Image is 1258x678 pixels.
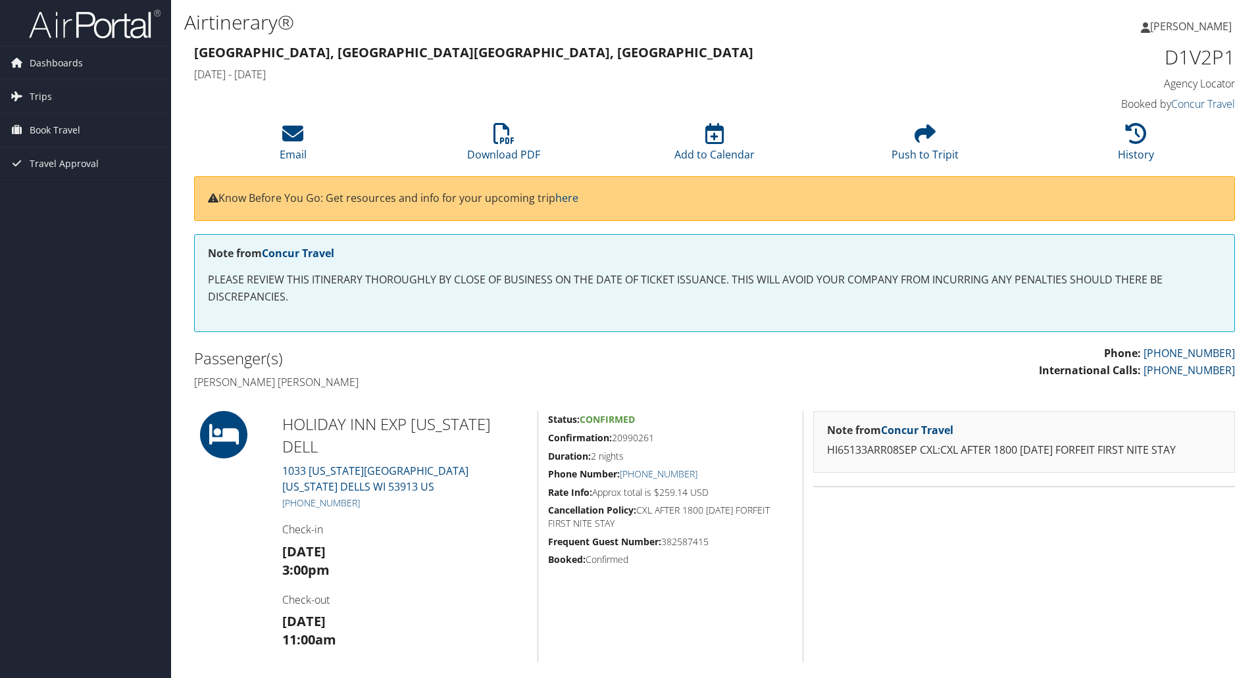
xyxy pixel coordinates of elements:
h2: HOLIDAY INN EXP [US_STATE] DELL [282,413,528,457]
img: airportal-logo.png [29,9,161,39]
h1: Airtinerary® [184,9,892,36]
h5: Confirmed [548,553,793,566]
a: [PERSON_NAME] [1141,7,1245,46]
strong: [DATE] [282,612,326,630]
a: Email [280,130,307,162]
strong: 3:00pm [282,561,330,579]
strong: Status: [548,413,580,425]
span: Dashboards [30,47,83,80]
a: [PHONE_NUMBER] [282,496,360,509]
h4: Booked by [990,97,1235,111]
h4: Check-in [282,522,528,537]
a: Concur Travel [262,246,334,260]
p: HI65133ARR08SEP CXL:CXL AFTER 1800 [DATE] FORFEIT FIRST NITE STAY [827,442,1221,459]
a: Concur Travel [881,423,953,437]
strong: Note from [208,246,334,260]
h5: 382587415 [548,535,793,548]
h4: [PERSON_NAME] [PERSON_NAME] [194,375,705,389]
strong: [DATE] [282,543,326,560]
strong: 11:00am [282,631,336,648]
strong: Confirmation: [548,431,612,444]
a: Push to Tripit [892,130,959,162]
a: Concur Travel [1171,97,1235,111]
a: 1033 [US_STATE][GEOGRAPHIC_DATA][US_STATE] DELLS WI 53913 US [282,464,468,494]
strong: Phone: [1104,346,1141,360]
strong: Duration: [548,450,591,462]
span: Travel Approval [30,147,99,180]
a: here [555,191,578,205]
h4: [DATE] - [DATE] [194,67,970,82]
h5: CXL AFTER 1800 [DATE] FORFEIT FIRST NITE STAY [548,504,793,529]
h2: Passenger(s) [194,347,705,370]
h1: D1V2P1 [990,43,1235,71]
strong: Note from [827,423,953,437]
h5: 20990261 [548,431,793,445]
a: Add to Calendar [674,130,755,162]
strong: Booked: [548,553,586,566]
a: Download PDF [467,130,540,162]
strong: Cancellation Policy: [548,504,636,516]
strong: Frequent Guest Number: [548,535,661,548]
a: [PHONE_NUMBER] [1144,346,1235,360]
span: [PERSON_NAME] [1150,19,1232,34]
a: [PHONE_NUMBER] [1144,363,1235,377]
a: [PHONE_NUMBER] [620,468,697,480]
strong: International Calls: [1039,363,1141,377]
strong: Rate Info: [548,486,592,498]
h4: Check-out [282,593,528,607]
h4: Agency Locator [990,76,1235,91]
a: History [1118,130,1154,162]
p: PLEASE REVIEW THIS ITINERARY THOROUGHLY BY CLOSE OF BUSINESS ON THE DATE OF TICKET ISSUANCE. THIS... [208,272,1221,305]
span: Confirmed [580,413,635,425]
h5: Approx total is $259.14 USD [548,486,793,499]
h5: 2 nights [548,450,793,463]
p: Know Before You Go: Get resources and info for your upcoming trip [208,190,1221,207]
span: Book Travel [30,114,80,147]
span: Trips [30,80,52,113]
strong: Phone Number: [548,468,620,480]
strong: [GEOGRAPHIC_DATA], [GEOGRAPHIC_DATA] [GEOGRAPHIC_DATA], [GEOGRAPHIC_DATA] [194,43,753,61]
